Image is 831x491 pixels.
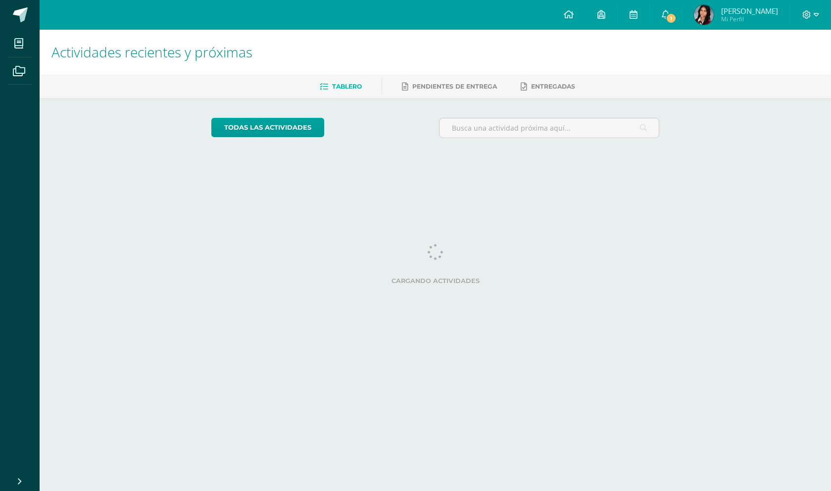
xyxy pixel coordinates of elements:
[721,6,778,16] span: [PERSON_NAME]
[211,277,659,285] label: Cargando actividades
[332,83,362,90] span: Tablero
[521,79,575,95] a: Entregadas
[402,79,497,95] a: Pendientes de entrega
[211,118,324,137] a: todas las Actividades
[694,5,714,25] img: 50f5168d7405944905a10948b013abec.png
[320,79,362,95] a: Tablero
[440,118,659,138] input: Busca una actividad próxima aquí...
[666,13,677,24] span: 1
[531,83,575,90] span: Entregadas
[51,43,252,61] span: Actividades recientes y próximas
[412,83,497,90] span: Pendientes de entrega
[721,15,778,23] span: Mi Perfil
